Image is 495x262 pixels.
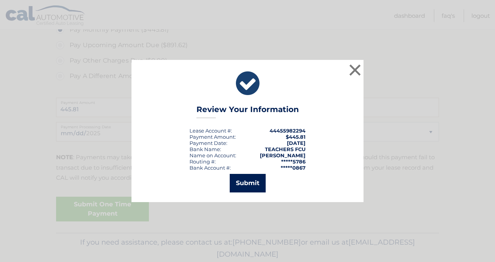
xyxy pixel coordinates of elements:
div: Lease Account #: [189,128,232,134]
h3: Review Your Information [196,105,299,118]
div: Routing #: [189,158,216,165]
strong: 44455982294 [270,128,306,134]
div: Bank Account #: [189,165,231,171]
button: Submit [230,174,266,192]
div: Name on Account: [189,152,236,158]
span: $445.81 [286,134,306,140]
button: × [347,62,363,78]
strong: [PERSON_NAME] [260,152,306,158]
div: Bank Name: [189,146,221,152]
strong: TEACHERS FCU [265,146,306,152]
div: : [189,140,227,146]
div: Payment Amount: [189,134,236,140]
span: [DATE] [287,140,306,146]
span: Payment Date [189,140,226,146]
